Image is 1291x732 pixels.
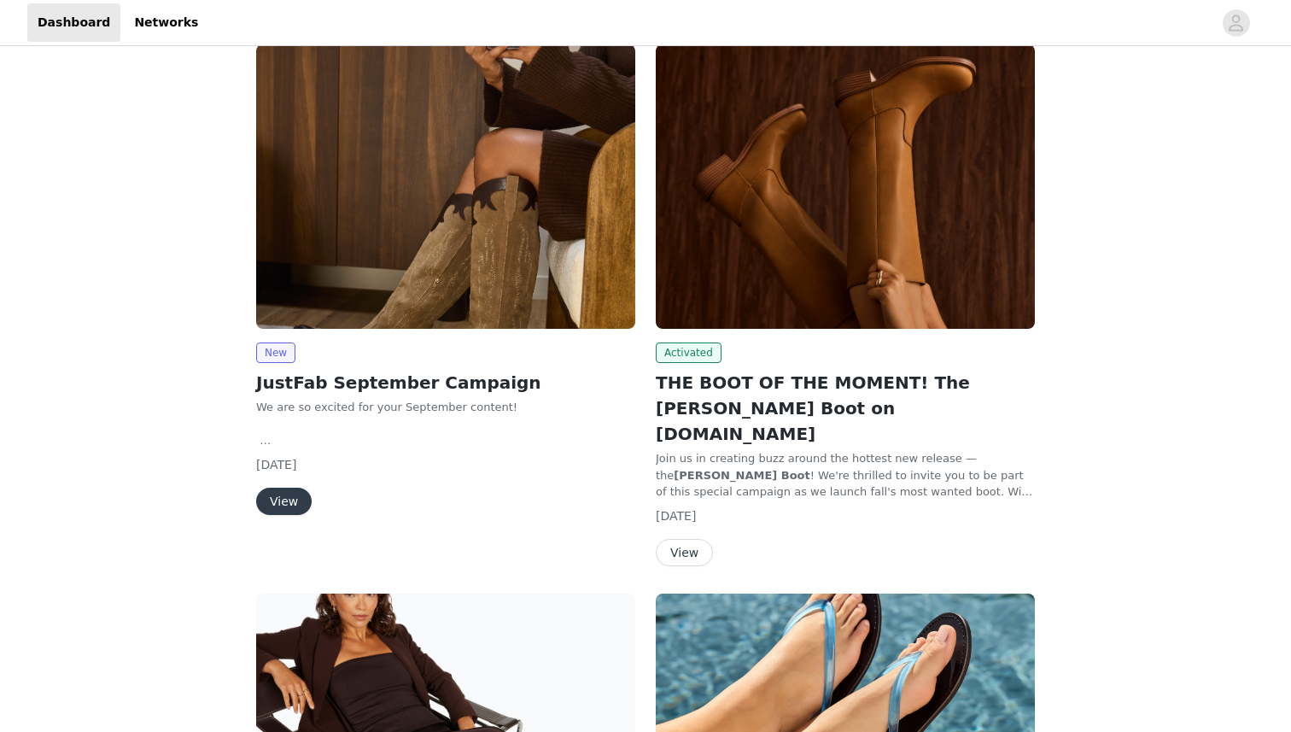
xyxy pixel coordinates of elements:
[256,44,635,329] img: JustFab
[27,3,120,42] a: Dashboard
[256,343,295,363] span: New
[256,399,635,416] p: We are so excited for your September content!
[656,450,1035,501] p: Join us in creating buzz around the hottest new release — the ! We're thrilled to invite you to b...
[656,509,696,523] span: [DATE]
[1228,9,1244,37] div: avatar
[256,370,635,395] h2: JustFab September Campaign
[656,370,1035,447] h2: THE BOOT OF THE MOMENT! The [PERSON_NAME] Boot on [DOMAIN_NAME]
[256,488,312,515] button: View
[656,547,713,559] a: View
[656,44,1035,329] img: JustFab
[674,469,809,482] strong: [PERSON_NAME] Boot
[124,3,208,42] a: Networks
[656,539,713,566] button: View
[656,343,721,363] span: Activated
[256,458,296,471] span: [DATE]
[256,495,312,508] a: View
